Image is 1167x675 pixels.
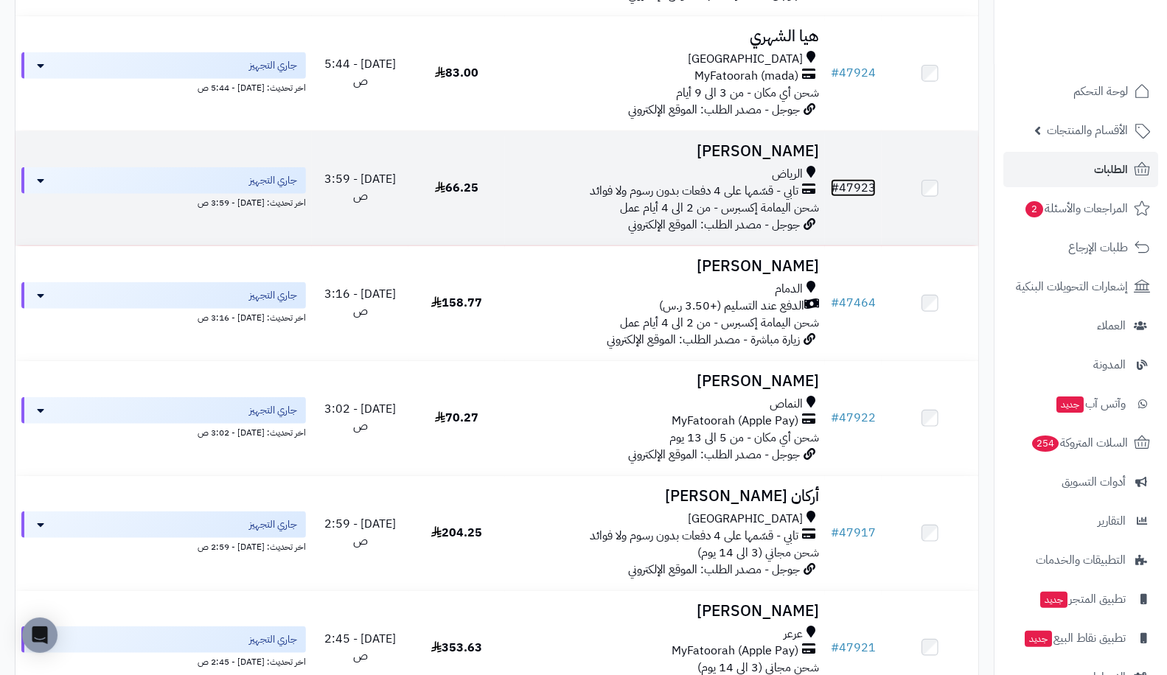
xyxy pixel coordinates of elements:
[249,403,297,418] span: جاري التجهيز
[831,294,839,312] span: #
[1003,308,1158,343] a: العملاء
[688,511,803,528] span: [GEOGRAPHIC_DATA]
[435,179,478,197] span: 66.25
[21,538,306,553] div: اخر تحديث: [DATE] - 2:59 ص
[1055,394,1126,414] span: وآتس آب
[1003,386,1158,422] a: وآتس آبجديد
[249,58,297,73] span: جاري التجهيز
[249,632,297,647] span: جاري التجهيز
[1073,81,1128,102] span: لوحة التحكم
[21,79,306,94] div: اخر تحديث: [DATE] - 5:44 ص
[1003,464,1158,500] a: أدوات التسويق
[831,64,876,82] a: #47924
[1067,29,1153,60] img: logo-2.png
[1003,269,1158,304] a: إشعارات التحويلات البنكية
[1003,542,1158,578] a: التطبيقات والخدمات
[831,294,876,312] a: #47464
[511,28,820,45] h3: هيا الشهري
[324,170,396,205] span: [DATE] - 3:59 ص
[676,84,819,102] span: شحن أي مكان - من 3 الى 9 أيام
[831,639,876,657] a: #47921
[831,64,839,82] span: #
[1003,620,1158,656] a: تطبيق نقاط البيعجديد
[831,524,839,542] span: #
[784,626,803,643] span: عرعر
[694,68,798,85] span: MyFatoorah (mada)
[1097,315,1126,336] span: العملاء
[511,143,820,160] h3: [PERSON_NAME]
[511,373,820,390] h3: [PERSON_NAME]
[249,288,297,303] span: جاري التجهيز
[324,630,396,665] span: [DATE] - 2:45 ص
[511,258,820,275] h3: [PERSON_NAME]
[1003,347,1158,382] a: المدونة
[775,281,803,298] span: الدمام
[21,309,306,324] div: اخر تحديث: [DATE] - 3:16 ص
[1031,435,1059,452] span: 254
[590,528,798,545] span: تابي - قسّمها على 4 دفعات بدون رسوم ولا فوائد
[1094,159,1128,180] span: الطلبات
[628,446,800,464] span: جوجل - مصدر الطلب: الموقع الإلكتروني
[620,199,819,217] span: شحن اليمامة إكسبرس - من 2 الى 4 أيام عمل
[628,561,800,578] span: جوجل - مصدر الطلب: الموقع الإلكتروني
[1039,589,1126,609] span: تطبيق المتجر
[22,618,58,653] div: Open Intercom Messenger
[628,101,800,119] span: جوجل - مصدر الطلب: الموقع الإلكتروني
[1003,503,1158,539] a: التقارير
[672,643,798,660] span: MyFatoorah (Apple Pay)
[1062,472,1126,492] span: أدوات التسويق
[669,429,819,447] span: شحن أي مكان - من 5 الى 13 يوم
[688,51,803,68] span: [GEOGRAPHIC_DATA]
[1025,200,1043,217] span: 2
[249,517,297,532] span: جاري التجهيز
[620,314,819,332] span: شحن اليمامة إكسبرس - من 2 الى 4 أيام عمل
[431,294,482,312] span: 158.77
[1093,354,1126,375] span: المدونة
[697,544,819,562] span: شحن مجاني (3 الى 14 يوم)
[431,639,482,657] span: 353.63
[21,424,306,439] div: اخر تحديث: [DATE] - 3:02 ص
[831,409,876,427] a: #47922
[770,396,803,413] span: النماص
[831,639,839,657] span: #
[1056,396,1084,413] span: جديد
[1003,581,1158,617] a: تطبيق المتجرجديد
[1036,550,1126,570] span: التطبيقات والخدمات
[1031,433,1128,453] span: السلات المتروكة
[511,488,820,505] h3: أركان [PERSON_NAME]
[431,524,482,542] span: 204.25
[435,64,478,82] span: 83.00
[21,194,306,209] div: اخر تحديث: [DATE] - 3:59 ص
[324,515,396,550] span: [DATE] - 2:59 ص
[1003,74,1158,109] a: لوحة التحكم
[831,409,839,427] span: #
[772,166,803,183] span: الرياض
[1003,191,1158,226] a: المراجعات والأسئلة2
[1040,592,1067,608] span: جديد
[324,285,396,320] span: [DATE] - 3:16 ص
[1025,631,1052,647] span: جديد
[1023,628,1126,648] span: تطبيق نقاط البيع
[590,183,798,200] span: تابي - قسّمها على 4 دفعات بدون رسوم ولا فوائد
[1024,198,1128,219] span: المراجعات والأسئلة
[1003,230,1158,265] a: طلبات الإرجاع
[607,331,800,349] span: زيارة مباشرة - مصدر الطلب: الموقع الإلكتروني
[1003,152,1158,187] a: الطلبات
[1003,425,1158,461] a: السلات المتروكة254
[659,298,804,315] span: الدفع عند التسليم (+3.50 ر.س)
[672,413,798,430] span: MyFatoorah (Apple Pay)
[628,216,800,234] span: جوجل - مصدر الطلب: الموقع الإلكتروني
[831,179,876,197] a: #47923
[1047,120,1128,141] span: الأقسام والمنتجات
[21,653,306,668] div: اخر تحديث: [DATE] - 2:45 ص
[511,603,820,620] h3: [PERSON_NAME]
[831,179,839,197] span: #
[1016,276,1128,297] span: إشعارات التحويلات البنكية
[831,524,876,542] a: #47917
[1068,237,1128,258] span: طلبات الإرجاع
[435,409,478,427] span: 70.27
[324,55,396,90] span: [DATE] - 5:44 ص
[324,400,396,435] span: [DATE] - 3:02 ص
[249,173,297,188] span: جاري التجهيز
[1098,511,1126,531] span: التقارير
